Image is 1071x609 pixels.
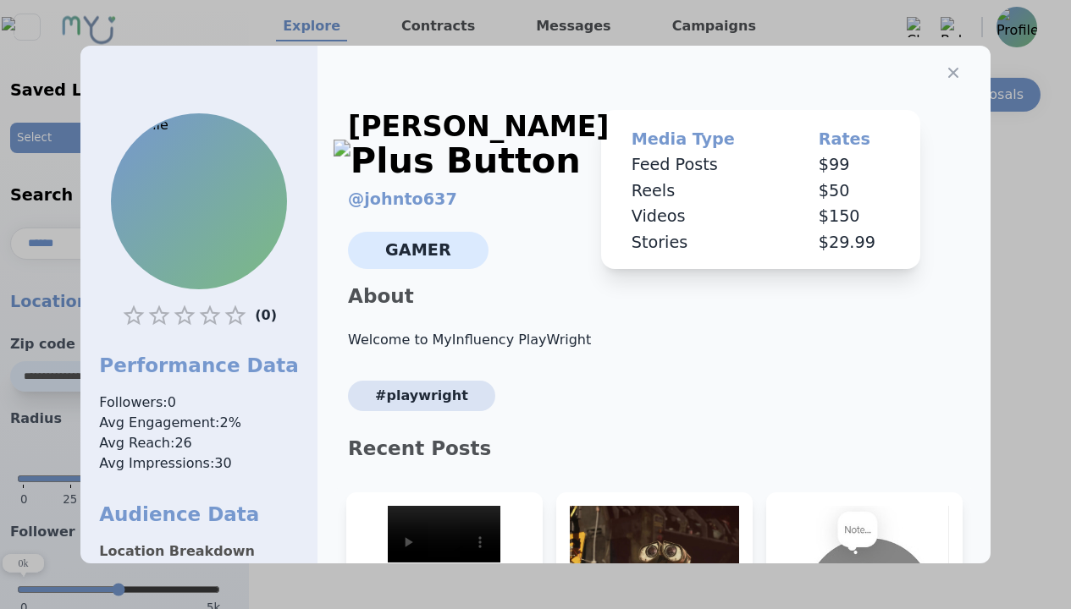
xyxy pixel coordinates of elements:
[334,330,974,350] p: Welcome to MyInfluency PlayWright
[255,303,277,328] p: ( 0 )
[99,433,299,453] span: Avg Reach: 26
[334,435,974,462] p: Recent Posts
[795,230,914,256] td: $ 29.99
[348,381,495,411] span: #PlayWright
[348,189,457,209] a: @johnto637
[99,453,299,474] span: Avg Impressions: 30
[795,204,914,230] td: $ 150
[99,413,299,433] span: Avg Engagement: 2 %
[334,283,974,310] p: About
[99,541,299,562] p: Location Breakdown
[608,152,795,178] td: Feed Posts
[113,115,285,288] img: Profile
[608,230,795,256] td: Stories
[99,352,299,379] h1: Performance Data
[608,127,795,152] th: Media Type
[795,152,914,178] td: $ 99
[795,178,914,205] td: $ 50
[348,110,609,178] div: [PERSON_NAME]
[608,204,795,230] td: Videos
[608,178,795,205] td: Reels
[99,392,299,413] span: Followers: 0
[348,232,489,269] span: Gamer
[99,501,299,528] h1: Audience Data
[334,140,581,182] img: Plus Button
[795,127,914,152] th: Rates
